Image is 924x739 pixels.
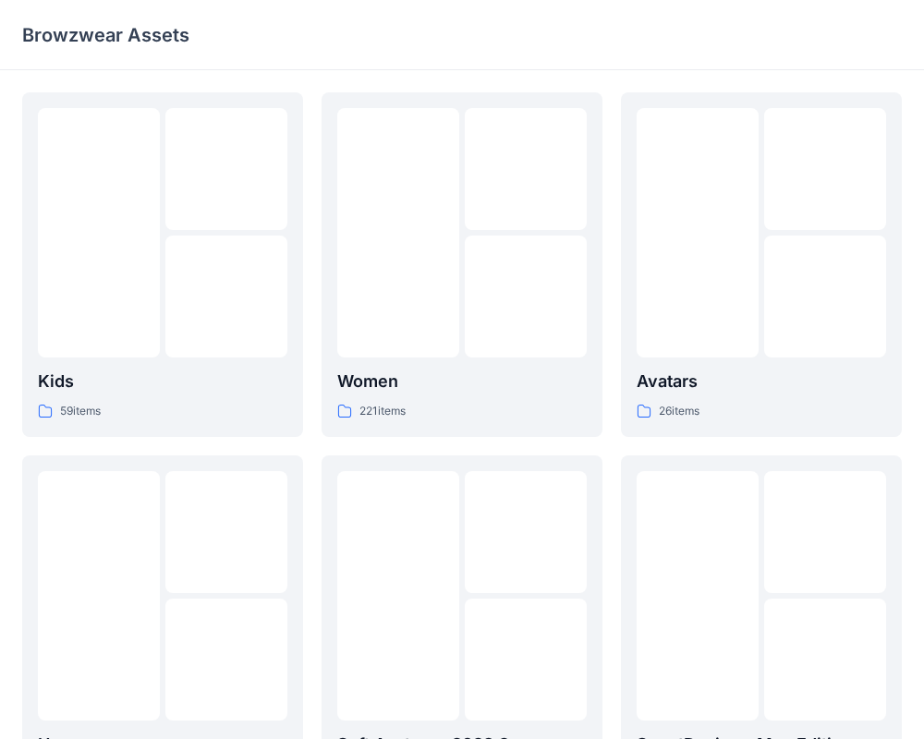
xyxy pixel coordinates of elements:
p: Avatars [637,369,886,394]
p: 59 items [60,402,101,421]
p: Women [337,369,587,394]
p: Browzwear Assets [22,22,189,48]
a: Avatars26items [621,92,902,437]
p: Kids [38,369,287,394]
a: Kids59items [22,92,303,437]
p: 26 items [659,402,699,421]
a: Women221items [322,92,602,437]
p: 221 items [359,402,406,421]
